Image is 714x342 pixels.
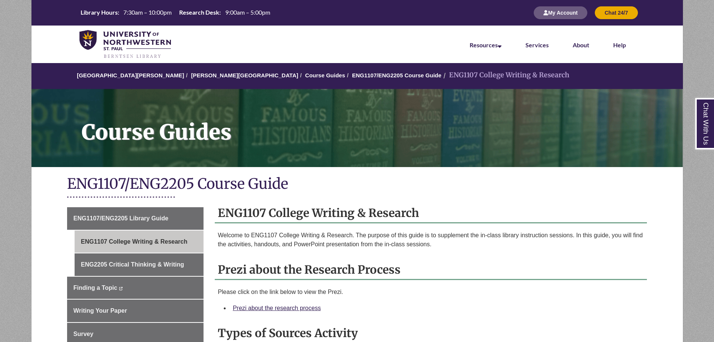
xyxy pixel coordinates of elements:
[67,175,647,194] h1: ENG1107/ENG2205 Course Guide
[67,277,204,299] a: Finding a Topic
[218,231,644,249] p: Welcome to ENG1107 College Writing & Research. The purpose of this guide is to supplement the in-...
[573,41,589,48] a: About
[73,307,127,314] span: Writing Your Paper
[595,9,638,16] a: Chat 24/7
[78,8,273,17] table: Hours Today
[31,89,683,167] a: Course Guides
[78,8,120,17] th: Library Hours:
[534,9,587,16] a: My Account
[595,6,638,19] button: Chat 24/7
[67,207,204,230] a: ENG1107/ENG2205 Library Guide
[218,288,644,297] p: Please click on the link below to view the Prezi.
[305,72,345,78] a: Course Guides
[119,287,123,290] i: This link opens in a new window
[73,331,93,337] span: Survey
[470,41,501,48] a: Resources
[215,260,647,280] h2: Prezi about the Research Process
[73,285,117,291] span: Finding a Topic
[352,72,441,78] a: ENG1107/ENG2205 Course Guide
[525,41,549,48] a: Services
[75,253,204,276] a: ENG2205 Critical Thinking & Writing
[73,89,683,157] h1: Course Guides
[233,305,321,311] a: Prezi about the research process
[79,30,171,59] img: UNWSP Library Logo
[215,203,647,223] h2: ENG1107 College Writing & Research
[176,8,222,17] th: Research Desk:
[67,300,204,322] a: Writing Your Paper
[613,41,626,48] a: Help
[78,8,273,17] a: Hours Today
[534,6,587,19] button: My Account
[123,9,172,16] span: 7:30am – 10:00pm
[191,72,298,78] a: [PERSON_NAME][GEOGRAPHIC_DATA]
[75,231,204,253] a: ENG1107 College Writing & Research
[442,70,569,81] li: ENG1107 College Writing & Research
[225,9,270,16] span: 9:00am – 5:00pm
[73,215,168,221] span: ENG1107/ENG2205 Library Guide
[77,72,184,78] a: [GEOGRAPHIC_DATA][PERSON_NAME]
